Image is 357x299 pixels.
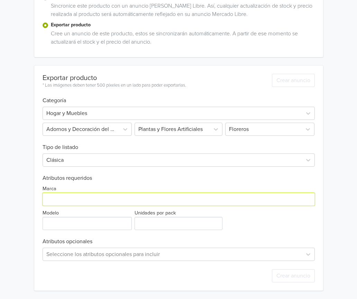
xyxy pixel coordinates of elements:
h6: Tipo de listado [43,136,315,151]
label: Exportar producto [51,21,315,29]
div: Cree un anuncio de este producto, estos se sincronizarán automáticamente. A partir de ese momento... [48,29,315,49]
button: Crear anuncio [272,269,315,282]
h6: Atributos opcionales [43,238,315,245]
div: Sincronice este producto con un anuncio [PERSON_NAME] Libre. Así, cualquier actualización de stoc... [48,2,315,21]
label: Unidades por pack [135,209,176,217]
button: Crear anuncio [272,74,315,87]
div: Exportar producto [43,74,186,82]
div: * Las imágenes deben tener 500 píxeles en un lado para poder exportarlas. [43,82,186,89]
h6: Categoría [43,89,315,104]
label: Marca [43,185,56,193]
h6: Atributos requeridos [43,175,315,182]
label: Modelo [43,209,59,217]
